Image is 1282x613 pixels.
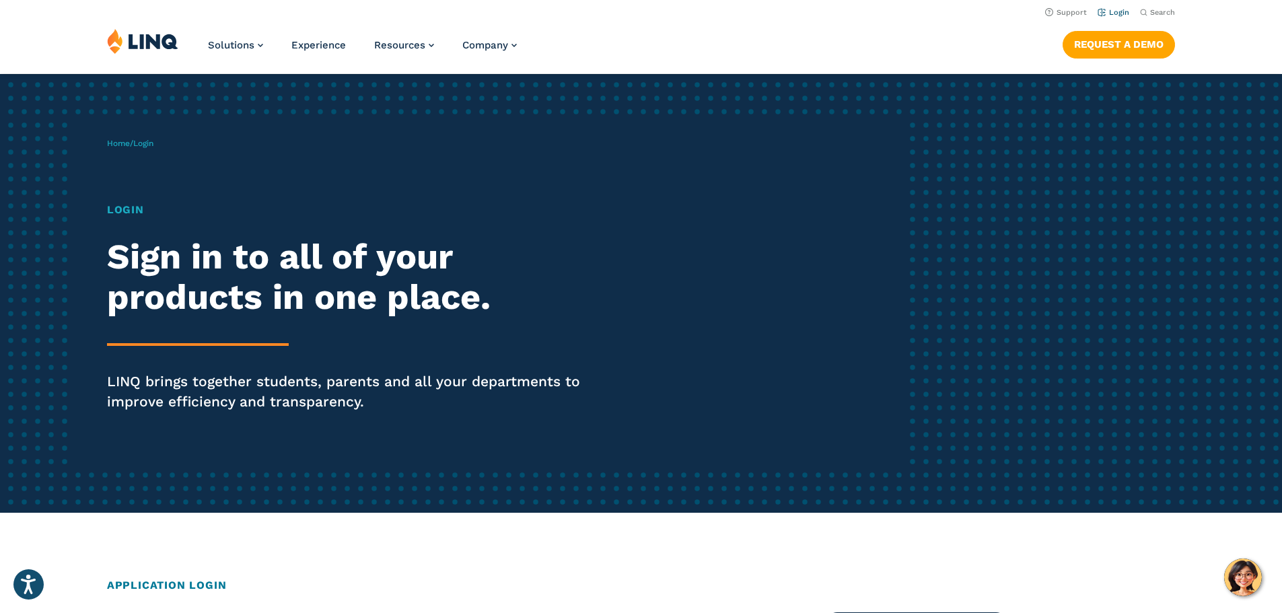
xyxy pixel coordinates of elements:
[291,39,346,51] a: Experience
[208,39,254,51] span: Solutions
[107,139,130,148] a: Home
[1045,8,1087,17] a: Support
[107,202,601,218] h1: Login
[1063,28,1175,58] nav: Button Navigation
[107,577,1175,593] h2: Application Login
[133,139,153,148] span: Login
[374,39,434,51] a: Resources
[107,237,601,318] h2: Sign in to all of your products in one place.
[374,39,425,51] span: Resources
[1150,8,1175,17] span: Search
[1224,558,1262,596] button: Hello, have a question? Let’s chat.
[107,28,178,54] img: LINQ | K‑12 Software
[1063,31,1175,58] a: Request a Demo
[208,28,517,73] nav: Primary Navigation
[462,39,517,51] a: Company
[107,371,601,412] p: LINQ brings together students, parents and all your departments to improve efficiency and transpa...
[1140,7,1175,17] button: Open Search Bar
[208,39,263,51] a: Solutions
[1098,8,1129,17] a: Login
[462,39,508,51] span: Company
[107,139,153,148] span: /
